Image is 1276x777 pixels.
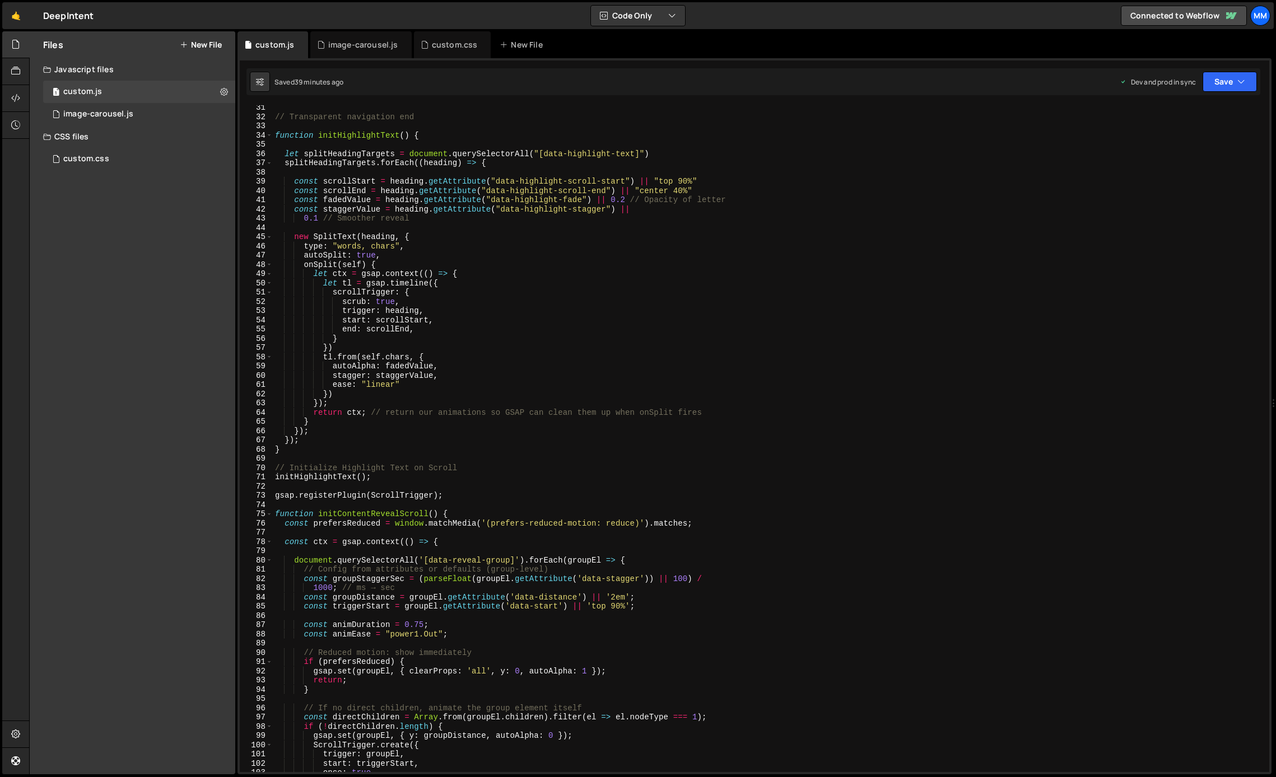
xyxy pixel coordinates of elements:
[240,704,273,713] div: 96
[1250,6,1270,26] a: mm
[240,242,273,251] div: 46
[240,759,273,769] div: 102
[240,445,273,455] div: 68
[30,58,235,81] div: Javascript files
[240,556,273,565] div: 80
[240,472,273,482] div: 71
[30,125,235,148] div: CSS files
[43,103,235,125] div: 16711/45799.js
[53,88,59,97] span: 1
[240,251,273,260] div: 47
[240,131,273,141] div: 34
[240,288,273,297] div: 51
[63,154,109,164] div: custom.css
[240,399,273,408] div: 63
[500,39,547,50] div: New File
[274,77,343,87] div: Saved
[240,667,273,676] div: 92
[240,279,273,288] div: 50
[1203,72,1257,92] button: Save
[240,177,273,186] div: 39
[240,260,273,270] div: 48
[43,148,235,170] div: 16711/45677.css
[240,297,273,307] div: 52
[240,417,273,427] div: 65
[240,750,273,759] div: 101
[240,454,273,464] div: 69
[240,657,273,667] div: 91
[240,113,273,122] div: 32
[240,408,273,418] div: 64
[240,491,273,500] div: 73
[1121,6,1247,26] a: Connected to Webflow
[240,121,273,131] div: 33
[240,371,273,381] div: 60
[240,685,273,695] div: 94
[43,9,94,22] div: DeepIntent
[591,6,685,26] button: Code Only
[240,537,273,547] div: 78
[240,482,273,492] div: 72
[63,109,133,119] div: image-carousel.js
[240,306,273,316] div: 53
[240,519,273,528] div: 76
[240,232,273,242] div: 45
[240,546,273,556] div: 79
[240,168,273,177] div: 38
[240,528,273,537] div: 77
[240,648,273,658] div: 90
[180,40,222,49] button: New File
[240,713,273,722] div: 97
[240,427,273,436] div: 66
[240,565,273,574] div: 81
[240,316,273,325] div: 54
[2,2,30,29] a: 🤙
[240,676,273,685] div: 93
[240,214,273,223] div: 43
[240,353,273,362] div: 58
[240,509,273,519] div: 75
[240,195,273,205] div: 41
[240,574,273,584] div: 82
[240,380,273,390] div: 61
[432,39,478,50] div: custom.css
[240,140,273,149] div: 35
[240,694,273,704] div: 95
[240,639,273,648] div: 89
[240,390,273,399] div: 62
[240,500,273,510] div: 74
[240,186,273,196] div: 40
[240,334,273,344] div: 56
[240,583,273,593] div: 83
[240,464,273,473] div: 70
[295,77,343,87] div: 39 minutes ago
[240,269,273,279] div: 49
[43,39,63,51] h2: Files
[240,741,273,750] div: 100
[240,593,273,602] div: 84
[328,39,398,50] div: image-carousel.js
[240,205,273,214] div: 42
[63,87,102,97] div: custom.js
[240,325,273,334] div: 55
[240,602,273,611] div: 85
[240,362,273,371] div: 59
[240,722,273,732] div: 98
[240,620,273,630] div: 87
[240,158,273,168] div: 37
[240,103,273,113] div: 31
[240,630,273,639] div: 88
[240,436,273,445] div: 67
[240,223,273,233] div: 44
[43,81,235,103] div: 16711/45679.js
[240,611,273,621] div: 86
[1120,77,1196,87] div: Dev and prod in sync
[240,343,273,353] div: 57
[240,731,273,741] div: 99
[255,39,294,50] div: custom.js
[240,149,273,159] div: 36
